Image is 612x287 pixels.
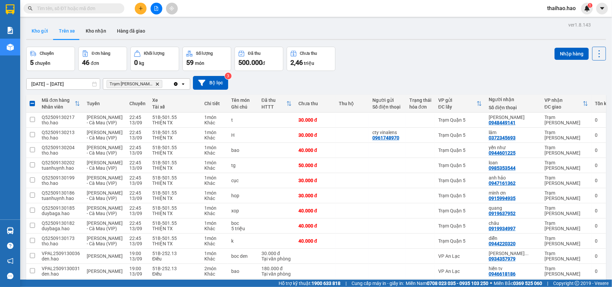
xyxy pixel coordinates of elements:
th: Toggle SortBy [541,95,591,113]
div: 0 [595,178,612,183]
span: | [345,280,346,287]
span: [PERSON_NAME] - Cà Mau (VIP) [87,115,123,125]
div: 30.000 đ [298,178,332,183]
div: 13/09 [129,196,146,201]
div: H [231,132,255,138]
span: [PERSON_NAME] - Cà Mau (VIP) [87,175,123,186]
img: warehouse-icon [7,44,14,51]
div: Q52509130186 [42,190,80,196]
button: caret-down [596,3,608,14]
div: Trạng thái [409,97,432,103]
div: 0 [595,208,612,213]
div: Khác [204,150,225,156]
span: ⚪️ [490,282,492,285]
div: 0 [595,253,612,259]
div: 22:45 [129,160,146,165]
div: t [231,117,255,123]
div: 0372345693 [489,135,516,140]
div: 51B-252.13 [152,266,198,271]
div: cục [231,178,255,183]
div: Người nhận [489,97,538,102]
div: Tại văn phòng [261,256,292,261]
div: 1 món [204,236,225,241]
div: Đã thu [261,97,286,103]
div: 1 món [204,205,225,211]
div: ver 1.8.143 [568,21,591,29]
div: 13/09 [129,256,146,261]
div: 0944601225 [489,150,516,156]
span: Trạm Tắc Vân, close by backspace [107,80,162,88]
div: diễn [489,236,538,241]
span: 0 [134,58,138,67]
div: 22:45 [129,205,146,211]
div: tuanhuynh.hao [42,165,80,171]
button: Bộ lọc [193,76,228,90]
div: 22:45 [129,190,146,196]
th: Toggle SortBy [435,95,485,113]
button: Kho nhận [80,23,112,39]
div: Trạm [PERSON_NAME] [544,175,588,186]
div: 0944220320 [489,241,516,246]
div: 0961748970 [372,135,399,140]
div: 22:45 [129,115,146,120]
div: 30.000 đ [261,251,292,256]
strong: 0369 525 060 [513,281,542,286]
div: hóa đơn [409,104,432,110]
div: Khác [204,211,225,216]
div: ĐC giao [544,104,583,110]
div: Khác [204,120,225,125]
span: copyright [575,281,579,286]
div: 180.000 đ [261,266,292,271]
div: THIỆN TX [152,196,198,201]
div: bao [231,269,255,274]
div: 51B-252.13 [152,251,198,256]
div: 0 [595,223,612,229]
strong: 0708 023 035 - 0935 103 250 [427,281,488,286]
div: tho.hao [42,180,80,186]
div: 50.000 đ [298,163,332,168]
div: Tồn kho [595,101,612,106]
div: 0919934997 [489,226,516,231]
div: Số điện thoại [372,104,403,110]
div: Trạm [PERSON_NAME] [544,115,588,125]
div: THIỆN TX [152,226,198,231]
div: cty vinalens [372,130,403,135]
button: plus [135,3,147,14]
div: Trạm [PERSON_NAME] [544,236,588,246]
div: Trạm [PERSON_NAME] [544,190,588,201]
div: Trạm Quận 5 [438,148,482,153]
div: 22:45 [129,145,146,150]
span: đ [262,60,265,66]
div: ĐC lấy [438,104,477,110]
div: 51B-501.55 [152,190,198,196]
input: Select a date range. [27,79,100,89]
div: Chi tiết [204,101,225,106]
div: tho.hao [42,135,80,140]
div: Nhân viên [42,104,75,110]
div: Tại văn phòng [261,271,292,277]
div: 13/09 [129,135,146,140]
strong: 1900 633 818 [312,281,340,286]
div: 1 món [204,220,225,226]
div: Khác [204,165,225,171]
div: VP An Lạc [438,269,482,274]
div: 22:45 [129,236,146,241]
div: k [231,238,255,244]
div: 0946618186 [489,271,516,277]
div: THIỆN TX [152,135,198,140]
div: VPAL2509130036 [42,251,80,256]
div: 0985353544 [489,165,516,171]
span: search [28,6,33,11]
div: Thu hộ [339,101,366,106]
svg: Delete [155,82,159,86]
span: chuyến [35,60,50,66]
span: Hỗ trợ kỹ thuật: [279,280,340,287]
div: Q52509130217 [42,115,80,120]
span: 2,46 [290,58,303,67]
div: THIỆN TX [152,241,198,246]
div: mình ơn [489,190,538,196]
div: Khác [204,256,225,261]
div: Trạm Quận 5 [438,117,482,123]
div: boc [231,220,255,226]
div: 13/09 [129,226,146,231]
